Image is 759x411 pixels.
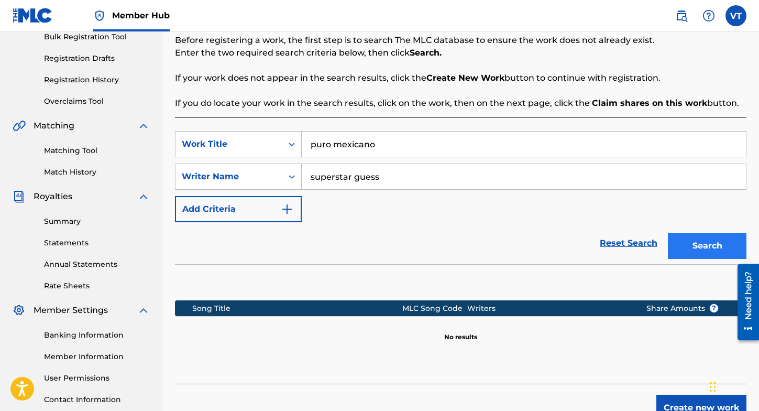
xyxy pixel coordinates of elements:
[192,303,402,314] div: Song Title
[137,190,150,203] img: expand
[175,196,302,222] button: Add Criteria
[182,138,276,150] div: Work Title
[402,303,467,314] div: MLC Song Code
[725,5,746,26] div: User Menu
[710,304,718,312] span: ?
[675,9,688,22] img: search
[175,47,746,59] p: Enter the two required search criteria below, then click
[112,9,170,21] span: Member Hub
[44,216,150,227] a: Summary
[44,351,150,362] a: Member Information
[44,394,150,405] a: Contact Information
[137,304,150,317] img: expand
[44,96,150,107] a: Overclaims Tool
[467,303,630,314] div: Writers
[44,53,150,64] a: Registration Drafts
[44,145,150,156] a: Matching Tool
[410,48,442,58] strong: Search.
[44,373,150,384] a: User Permissions
[702,9,715,22] img: help
[281,203,293,215] img: 9d2ae6d4665cec9f34b9.svg
[44,259,150,270] a: Annual Statements
[44,167,150,178] a: Match History
[710,371,716,403] div: Drag
[671,5,692,26] a: Public Search
[44,237,150,248] a: Statements
[44,280,150,291] a: Rate Sheets
[44,31,150,42] a: Bulk Registration Tool
[34,190,72,203] span: Royalties
[698,5,719,26] div: Help
[13,304,25,317] img: Member Settings
[175,34,746,47] p: Before registering a work, the first step is to search The MLC database to ensure the work does n...
[730,259,759,346] iframe: Resource Center
[34,304,108,317] span: Member Settings
[13,190,25,203] img: Royalties
[44,330,150,341] a: Banking Information
[44,74,150,85] a: Registration History
[707,361,759,411] iframe: Chat Widget
[444,320,477,342] p: No results
[175,131,746,264] form: Search Form
[93,9,106,22] img: Top Rightsholder
[668,233,746,259] button: Search
[182,170,276,183] div: Writer Name
[646,303,719,314] span: Share Amounts
[13,120,26,132] img: Matching
[13,8,53,23] img: MLC Logo
[592,98,707,108] strong: Claim shares on this work
[34,120,74,132] span: Matching
[595,232,663,255] a: Reset Search
[175,72,746,84] p: If your work does not appear in the search results, click the button to continue with registration.
[137,120,150,132] img: expand
[426,73,504,83] strong: Create New Work
[175,97,746,110] p: If you do locate your work in the search results, click on the work, then on the next page, click...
